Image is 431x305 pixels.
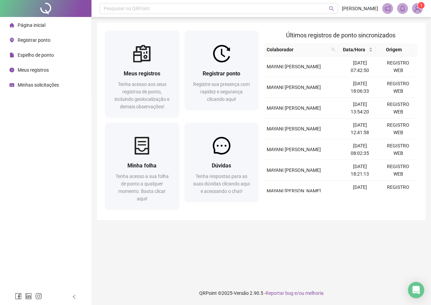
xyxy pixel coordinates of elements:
[266,290,324,296] span: Reportar bug e/ou melhoria
[342,5,378,12] span: [PERSON_NAME]
[127,162,157,169] span: Minha folha
[379,119,417,139] td: REGISTRO WEB
[15,293,22,300] span: facebook
[331,48,335,52] span: search
[341,160,379,181] td: [DATE] 18:21:13
[385,5,391,12] span: notification
[408,282,424,298] div: Open Intercom Messenger
[203,70,240,77] span: Registrar ponto
[9,53,14,57] span: file
[286,32,395,39] span: Últimos registros de ponto sincronizados
[379,56,417,77] td: REGISTRO WEB
[105,123,179,209] a: Minha folhaTenha acesso a sua folha de ponto a qualquer momento. Basta clicar aqui!
[267,85,321,90] span: MAYANI [PERSON_NAME]
[267,147,321,152] span: MAYANI [PERSON_NAME]
[18,22,45,28] span: Página inicial
[267,64,321,69] span: MAYANI [PERSON_NAME]
[115,82,169,109] span: Tenha acesso aos seus registros de ponto, incluindo geolocalização e demais observações!
[379,98,417,119] td: REGISTRO WEB
[105,31,179,117] a: Meus registrosTenha acesso aos seus registros de ponto, incluindo geolocalização e demais observa...
[329,6,334,11] span: search
[212,162,231,169] span: Dúvidas
[124,70,160,77] span: Meus registros
[267,126,321,131] span: MAYANI [PERSON_NAME]
[9,68,14,72] span: clock-circle
[399,5,406,12] span: bell
[341,119,379,139] td: [DATE] 12:41:58
[9,23,14,28] span: home
[18,52,54,58] span: Espelho de ponto
[341,77,379,98] td: [DATE] 18:06:33
[193,82,250,102] span: Registre sua presença com rapidez e segurança clicando aqui!
[418,2,425,9] sup: Atualize o seu contato no menu Meus Dados
[379,181,417,201] td: REGISTRO WEB
[341,98,379,119] td: [DATE] 13:54:20
[18,37,50,43] span: Registrar ponto
[116,174,169,201] span: Tenha acesso a sua folha de ponto a qualquer momento. Basta clicar aqui!
[379,160,417,181] td: REGISTRO WEB
[185,123,259,202] a: DúvidasTenha respostas para as suas dúvidas clicando aqui e acessando o chat!
[267,167,321,173] span: MAYANI [PERSON_NAME]
[341,56,379,77] td: [DATE] 07:42:50
[330,44,337,55] span: search
[193,174,250,194] span: Tenha respostas para as suas dúvidas clicando aqui e acessando o chat!
[234,290,249,296] span: Versão
[341,181,379,201] td: [DATE] 13:52:58
[18,67,49,73] span: Meus registros
[35,293,42,300] span: instagram
[267,105,321,111] span: MAYANI [PERSON_NAME]
[72,294,77,299] span: left
[379,139,417,160] td: REGISTRO WEB
[91,281,431,305] footer: QRPoint © 2025 - 2.90.5 -
[267,46,329,53] span: Colaborador
[338,43,375,56] th: Data/Hora
[267,188,321,194] span: MAYANI [PERSON_NAME]
[379,77,417,98] td: REGISTRO WEB
[341,46,367,53] span: Data/Hora
[9,38,14,42] span: environment
[25,293,32,300] span: linkedin
[9,83,14,87] span: schedule
[185,31,259,110] a: Registrar pontoRegistre sua presença com rapidez e segurança clicando aqui!
[412,3,423,14] img: 92120
[420,3,423,8] span: 1
[341,139,379,160] td: [DATE] 08:02:35
[375,43,413,56] th: Origem
[18,82,59,88] span: Minhas solicitações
